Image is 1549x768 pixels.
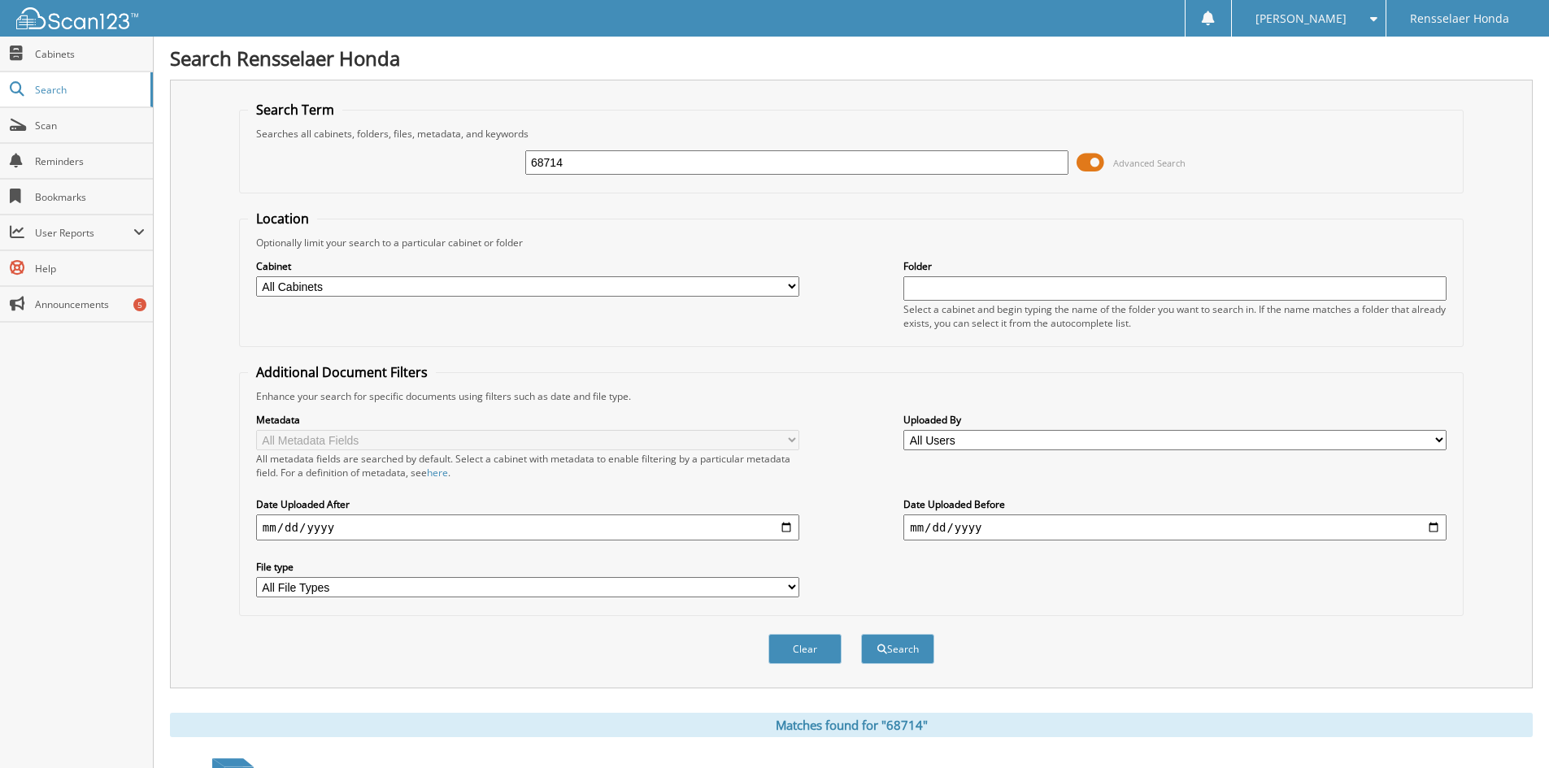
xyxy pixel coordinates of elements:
[248,101,342,119] legend: Search Term
[35,154,145,168] span: Reminders
[903,514,1447,540] input: end
[16,7,138,29] img: scan123-logo-white.svg
[133,298,146,311] div: 5
[248,127,1455,141] div: Searches all cabinets, folders, files, metadata, and keywords
[170,713,1533,737] div: Matches found for "68714"
[35,226,133,240] span: User Reports
[256,514,799,540] input: start
[256,560,799,574] label: File type
[35,190,145,204] span: Bookmarks
[35,262,145,276] span: Help
[248,389,1455,403] div: Enhance your search for specific documents using filters such as date and file type.
[256,497,799,511] label: Date Uploaded After
[248,236,1455,249] div: Optionally limit your search to a particular cabinet or folder
[256,259,799,273] label: Cabinet
[903,413,1447,427] label: Uploaded By
[248,363,436,381] legend: Additional Document Filters
[903,259,1447,273] label: Folder
[768,634,842,664] button: Clear
[35,83,142,97] span: Search
[248,210,317,228] legend: Location
[903,497,1447,511] label: Date Uploaded Before
[170,45,1533,72] h1: Search Rensselaer Honda
[35,119,145,132] span: Scan
[903,302,1447,330] div: Select a cabinet and begin typing the name of the folder you want to search in. If the name match...
[861,634,934,664] button: Search
[1113,157,1186,169] span: Advanced Search
[427,466,448,479] a: here
[35,47,145,61] span: Cabinets
[256,452,799,479] div: All metadata fields are searched by default. Select a cabinet with metadata to enable filtering b...
[1255,14,1347,24] span: [PERSON_NAME]
[256,413,799,427] label: Metadata
[1410,14,1509,24] span: Rensselaer Honda
[35,297,145,311] span: Announcements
